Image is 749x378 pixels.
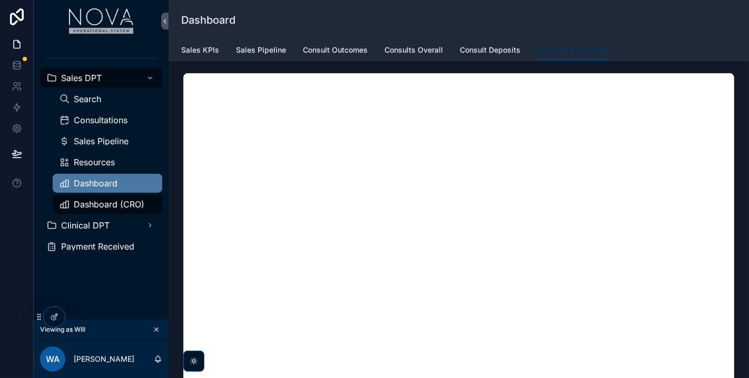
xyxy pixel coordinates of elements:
[236,45,286,55] span: Sales Pipeline
[74,158,115,166] span: Resources
[236,41,286,62] a: Sales Pipeline
[53,132,162,151] a: Sales Pipeline
[74,116,127,124] span: Consultations
[537,41,608,61] a: Not Sold & No Show
[181,41,219,62] a: Sales KPIs
[61,221,110,230] span: Clinical DPT
[303,45,368,55] span: Consult Outcomes
[46,353,60,365] span: WA
[61,242,134,251] span: Payment Received
[181,13,235,27] h1: Dashboard
[34,42,169,270] div: scrollable content
[303,41,368,62] a: Consult Outcomes
[460,45,520,55] span: Consult Deposits
[74,354,134,364] p: [PERSON_NAME]
[385,41,443,62] a: Consults Overall
[40,68,162,87] a: Sales DPT
[74,95,101,103] span: Search
[53,195,162,214] a: Dashboard (CRO)
[537,45,608,55] span: Not Sold & No Show
[385,45,443,55] span: Consults Overall
[69,8,134,34] img: App logo
[74,179,117,187] span: Dashboard
[40,216,162,235] a: Clinical DPT
[74,200,144,208] span: Dashboard (CRO)
[53,111,162,130] a: Consultations
[40,237,162,256] a: Payment Received
[181,45,219,55] span: Sales KPIs
[74,137,129,145] span: Sales Pipeline
[61,74,102,82] span: Sales DPT
[53,89,162,108] a: Search
[40,325,85,334] span: Viewing as Will
[53,174,162,193] a: Dashboard
[53,153,162,172] a: Resources
[460,41,520,62] a: Consult Deposits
